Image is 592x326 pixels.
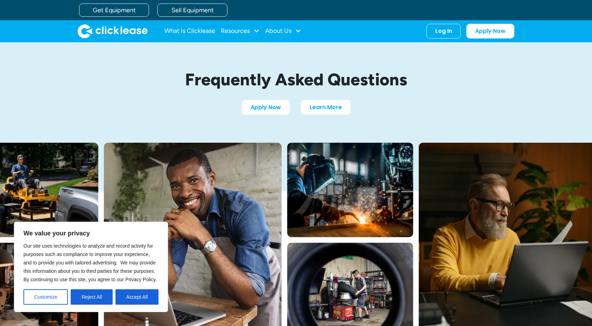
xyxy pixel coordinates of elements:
[78,24,148,38] img: Clicklease logo
[71,289,113,305] button: Reject All
[221,24,260,38] div: Resources
[466,24,514,38] a: Apply Now
[23,289,68,305] button: Customize
[23,243,157,282] span: Our site uses technologies to analyze and record activity for purposes such as compliance to impr...
[157,3,227,17] a: Sell Equipment
[164,24,215,38] a: What Is Clicklease
[78,24,148,38] a: home
[287,143,413,237] img: A welder in a large mask working on a large pipe
[23,229,158,238] p: We value your privacy
[435,28,452,35] div: Log In
[79,3,149,17] a: Get Equipment
[132,70,460,89] h1: Frequently Asked Questions
[14,222,168,312] div: We value your privacy
[265,24,301,38] div: About Us
[242,100,290,115] a: Apply Now
[301,100,351,115] a: Learn More
[115,289,158,305] button: Accept All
